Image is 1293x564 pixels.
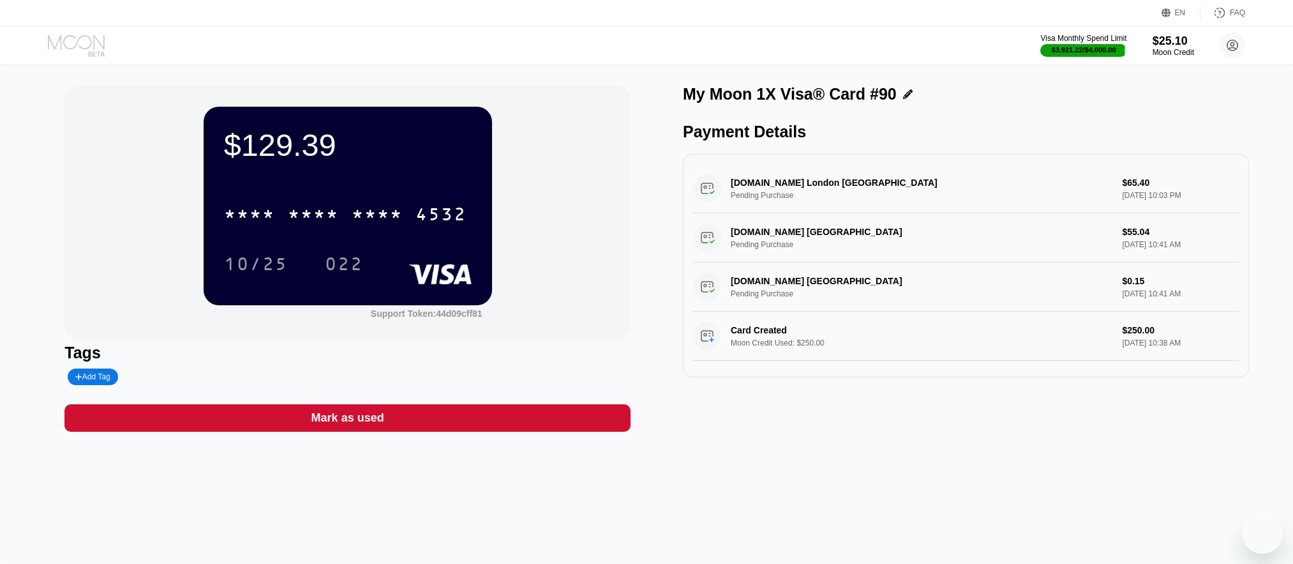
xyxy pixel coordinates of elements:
[1040,34,1126,43] div: Visa Monthly Spend Limit
[1040,34,1126,57] div: Visa Monthly Spend Limit$3,921.22/$4,000.00
[1175,8,1186,17] div: EN
[325,255,363,276] div: 022
[68,369,117,385] div: Add Tag
[311,411,384,425] div: Mark as used
[371,309,482,319] div: Support Token:44d09cff81
[683,85,897,103] div: My Moon 1X Visa® Card #90
[1200,6,1245,19] div: FAQ
[1162,6,1200,19] div: EN
[1153,34,1194,48] div: $25.10
[214,248,297,280] div: 10/25
[315,248,373,280] div: 022
[224,127,472,163] div: $129.39
[64,404,631,432] div: Mark as used
[1153,48,1194,57] div: Moon Credit
[224,255,288,276] div: 10/25
[75,372,110,381] div: Add Tag
[64,344,631,362] div: Tags
[1153,34,1194,57] div: $25.10Moon Credit
[1230,8,1245,17] div: FAQ
[415,206,467,226] div: 4532
[371,309,482,319] div: Support Token: 44d09cff81
[1242,513,1283,554] iframe: Button to launch messaging window
[1052,46,1116,54] div: $3,921.22 / $4,000.00
[683,123,1249,141] div: Payment Details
